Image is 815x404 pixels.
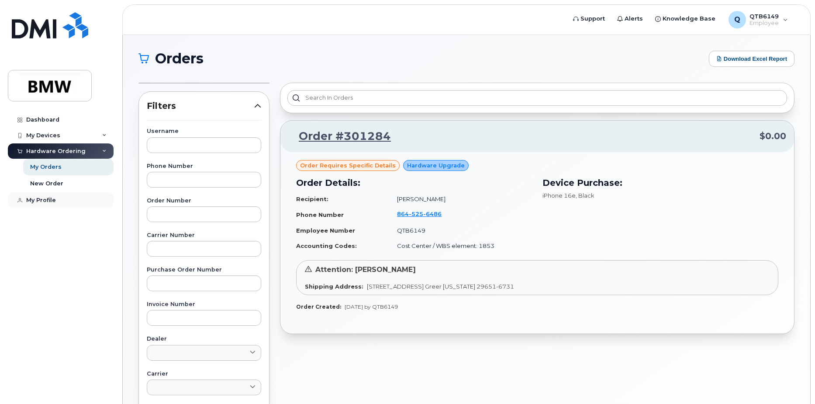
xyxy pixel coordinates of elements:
[389,192,532,207] td: [PERSON_NAME]
[147,267,261,273] label: Purchase Order Number
[389,238,532,254] td: Cost Center / WBS element: 1853
[407,161,465,170] span: Hardware Upgrade
[296,242,357,249] strong: Accounting Codes:
[147,164,261,169] label: Phone Number
[147,129,261,134] label: Username
[147,336,261,342] label: Dealer
[542,176,778,189] h3: Device Purchase:
[709,51,794,67] button: Download Excel Report
[288,129,391,144] a: Order #301284
[147,371,261,377] label: Carrier
[576,192,594,199] span: , Black
[423,210,442,217] span: 6486
[147,233,261,238] label: Carrier Number
[389,223,532,238] td: QTB6149
[760,130,786,143] span: $0.00
[397,210,442,217] span: 864
[367,283,514,290] span: [STREET_ADDRESS] Greer [US_STATE] 29651-6731
[409,210,423,217] span: 525
[147,100,254,112] span: Filters
[300,161,396,170] span: Order requires Specific details
[155,52,204,65] span: Orders
[315,265,416,274] span: Attention: [PERSON_NAME]
[296,176,532,189] h3: Order Details:
[147,198,261,204] label: Order Number
[542,192,576,199] span: iPhone 16e
[287,90,787,106] input: Search in orders
[397,210,452,217] a: 8645256486
[305,283,363,290] strong: Shipping Address:
[296,195,328,202] strong: Recipient:
[777,366,808,397] iframe: Messenger Launcher
[345,303,398,310] span: [DATE] by QTB6149
[296,303,341,310] strong: Order Created:
[147,302,261,307] label: Invoice Number
[296,227,355,234] strong: Employee Number
[296,211,344,218] strong: Phone Number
